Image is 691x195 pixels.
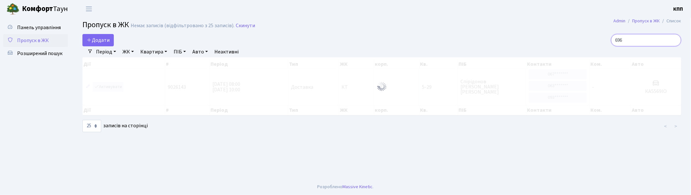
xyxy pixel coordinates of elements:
[120,46,136,57] a: ЖК
[17,50,62,57] span: Розширений пошук
[611,34,681,46] input: Пошук...
[3,47,68,60] a: Розширений пошук
[82,120,148,132] label: записів на сторінці
[604,14,691,28] nav: breadcrumb
[212,46,241,57] a: Неактивні
[171,46,189,57] a: ПІБ
[82,19,129,30] span: Пропуск в ЖК
[674,5,683,13] a: КПП
[377,81,387,92] img: Обробка...
[3,34,68,47] a: Пропуск в ЖК
[93,46,119,57] a: Період
[318,183,374,190] div: Розроблено .
[131,23,234,29] div: Немає записів (відфільтровано з 25 записів).
[6,3,19,16] img: logo.png
[81,4,97,14] button: Переключити навігацію
[87,37,110,44] span: Додати
[632,17,660,24] a: Пропуск в ЖК
[236,23,255,29] a: Скинути
[17,24,61,31] span: Панель управління
[138,46,170,57] a: Квартира
[190,46,211,57] a: Авто
[17,37,49,44] span: Пропуск в ЖК
[22,4,68,15] span: Таун
[82,34,114,46] a: Додати
[614,17,626,24] a: Admin
[660,17,681,25] li: Список
[3,21,68,34] a: Панель управління
[82,120,101,132] select: записів на сторінці
[343,183,373,190] a: Massive Kinetic
[22,4,53,14] b: Комфорт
